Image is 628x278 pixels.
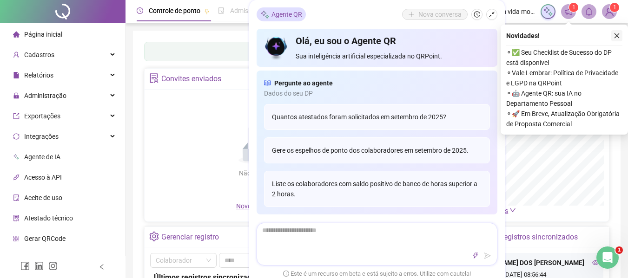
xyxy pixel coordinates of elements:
span: thunderbolt [472,252,479,259]
span: Cadastros [24,51,54,58]
span: Pergunte ao agente [274,78,333,88]
span: eye [592,259,599,266]
span: audit [13,194,20,201]
span: 1 [613,4,616,11]
div: Quantos atestados foram solicitados em setembro de 2025? [264,104,490,130]
button: thunderbolt [470,250,481,261]
iframe: Intercom live chat [596,246,619,269]
span: Atestado técnico [24,214,73,222]
span: export [13,113,20,119]
span: ⚬ ✅ Seu Checklist de Sucesso do DP está disponível [506,47,622,68]
span: down [509,207,516,213]
span: facebook [20,261,30,271]
span: Controle de ponto [149,7,200,14]
span: close [614,32,620,39]
span: Relatórios [24,71,53,79]
span: clock-circle [137,7,143,14]
span: notification [564,7,573,16]
span: Exportações [24,112,60,120]
span: history [474,11,480,18]
div: Convites enviados [161,71,221,87]
span: 1 [572,4,575,11]
span: lock [13,92,20,99]
div: Últimos registros sincronizados [475,229,578,245]
span: shrink [489,11,495,18]
span: exclamation-circle [283,271,289,277]
sup: 1 [569,3,578,12]
img: icon [264,34,289,61]
span: setting [149,232,159,241]
img: sparkle-icon.fc2bf0ac1784a2077858766a79e2daf3.svg [260,10,270,19]
span: Administração [24,92,66,99]
span: file [13,72,20,78]
span: solution [13,215,20,221]
span: Acesso à API [24,174,62,181]
span: qrcode [13,235,20,242]
span: sync [13,133,20,140]
span: ⚬ 🚀 Em Breve, Atualização Obrigatória de Proposta Comercial [506,109,622,129]
span: ⚬ Vale Lembrar: Política de Privacidade e LGPD na QRPoint [506,68,622,88]
span: file-done [218,7,225,14]
img: sparkle-icon.fc2bf0ac1784a2077858766a79e2daf3.svg [543,6,553,17]
span: Sua inteligência artificial especializada no QRPoint. [296,51,489,61]
span: 1 [615,246,623,254]
span: Gerar QRCode [24,235,66,242]
span: Financeiro [24,255,54,263]
span: user-add [13,52,20,58]
div: Não há dados [217,168,302,178]
span: linkedin [34,261,44,271]
span: Página inicial [24,31,62,38]
span: Aceite de uso [24,194,62,201]
button: send [482,250,493,261]
img: 82190 [602,5,616,19]
span: Novo convite [236,202,283,210]
div: Agente QR [257,7,306,21]
sup: Atualize o seu contato no menu Meus Dados [610,3,619,12]
span: instagram [48,261,58,271]
button: Nova conversa [402,9,468,20]
span: ⚬ 🤖 Agente QR: sua IA no Departamento Pessoal [506,88,622,109]
h4: Olá, eu sou o Agente QR [296,34,489,47]
span: pushpin [204,8,210,14]
span: bell [585,7,593,16]
div: Gere os espelhos de ponto dos colaboradores em setembro de 2025. [264,137,490,163]
div: Gerenciar registro [161,229,219,245]
span: Integrações [24,133,59,140]
div: [PERSON_NAME] DOS [PERSON_NAME] [468,258,599,268]
div: Liste os colaboradores com saldo positivo de banco de horas superior a 2 horas. [264,171,490,207]
span: api [13,174,20,181]
span: solution [149,73,159,83]
span: left [99,264,105,270]
span: Casa com vida moveis sob medida ltda [477,6,535,17]
span: read [264,78,271,88]
span: home [13,31,20,38]
span: Agente de IA [24,153,60,161]
span: Admissão digital [230,7,278,14]
span: Novidades ! [506,31,540,41]
span: Dados do seu DP [264,88,490,98]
